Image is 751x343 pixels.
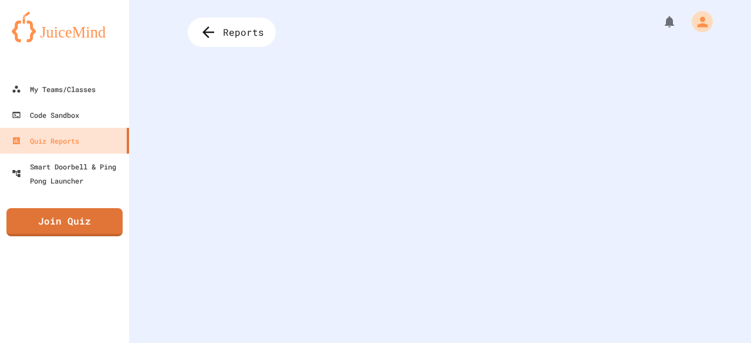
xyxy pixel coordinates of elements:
div: My Account [679,8,716,35]
span: Reports [223,25,264,39]
a: Join Quiz [6,208,123,236]
div: My Teams/Classes [12,82,96,96]
div: Quiz Reports [12,134,79,148]
div: Smart Doorbell & Ping Pong Launcher [12,159,124,188]
img: logo-orange.svg [12,12,117,42]
div: My Notifications [641,12,679,32]
div: Code Sandbox [12,108,79,122]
